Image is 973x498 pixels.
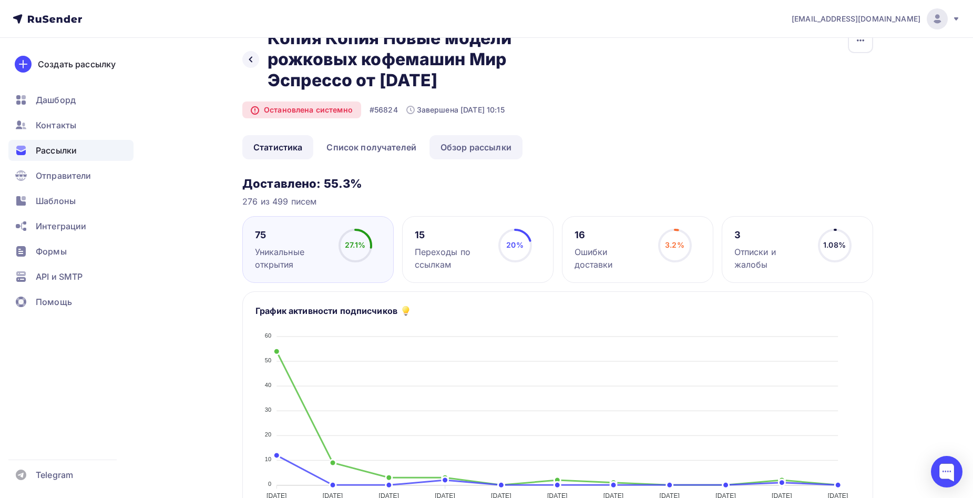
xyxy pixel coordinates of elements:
[242,195,873,208] div: 276 из 499 писем
[665,240,684,249] span: 3.2%
[575,229,649,241] div: 16
[265,357,272,363] tspan: 50
[242,101,361,118] div: Остановлена системно
[36,144,77,157] span: Рассылки
[265,332,272,339] tspan: 60
[315,135,427,159] a: Список получателей
[8,115,134,136] a: Контакты
[265,431,272,438] tspan: 20
[36,195,76,207] span: Шаблоны
[255,304,397,317] h5: График активности подписчиков
[36,245,67,258] span: Формы
[370,105,398,115] div: #56824
[36,469,73,481] span: Telegram
[734,229,808,241] div: 3
[406,105,505,115] div: Завершена [DATE] 10:15
[8,140,134,161] a: Рассылки
[415,246,489,271] div: Переходы по ссылкам
[265,406,272,413] tspan: 30
[823,240,846,249] span: 1.08%
[36,220,86,232] span: Интеграции
[575,246,649,271] div: Ошибки доставки
[242,135,313,159] a: Статистика
[36,169,91,182] span: Отправители
[36,270,83,283] span: API и SMTP
[36,296,72,308] span: Помощь
[734,246,808,271] div: Отписки и жалобы
[265,456,272,462] tspan: 10
[268,481,271,487] tspan: 0
[36,94,76,106] span: Дашборд
[38,58,116,70] div: Создать рассылку
[8,241,134,262] a: Формы
[8,89,134,110] a: Дашборд
[506,240,523,249] span: 20%
[415,229,489,241] div: 15
[345,240,365,249] span: 27.1%
[8,165,134,186] a: Отправители
[36,119,76,131] span: Контакты
[792,8,960,29] a: [EMAIL_ADDRESS][DOMAIN_NAME]
[242,176,873,191] h3: Доставлено: 55.3%
[255,229,329,241] div: 75
[792,14,920,24] span: [EMAIL_ADDRESS][DOMAIN_NAME]
[268,28,585,91] h2: Копия Копия Новые модели рожковых кофемашин Мир Эспрессо от [DATE]
[8,190,134,211] a: Шаблоны
[429,135,523,159] a: Обзор рассылки
[255,246,329,271] div: Уникальные открытия
[265,382,272,388] tspan: 40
